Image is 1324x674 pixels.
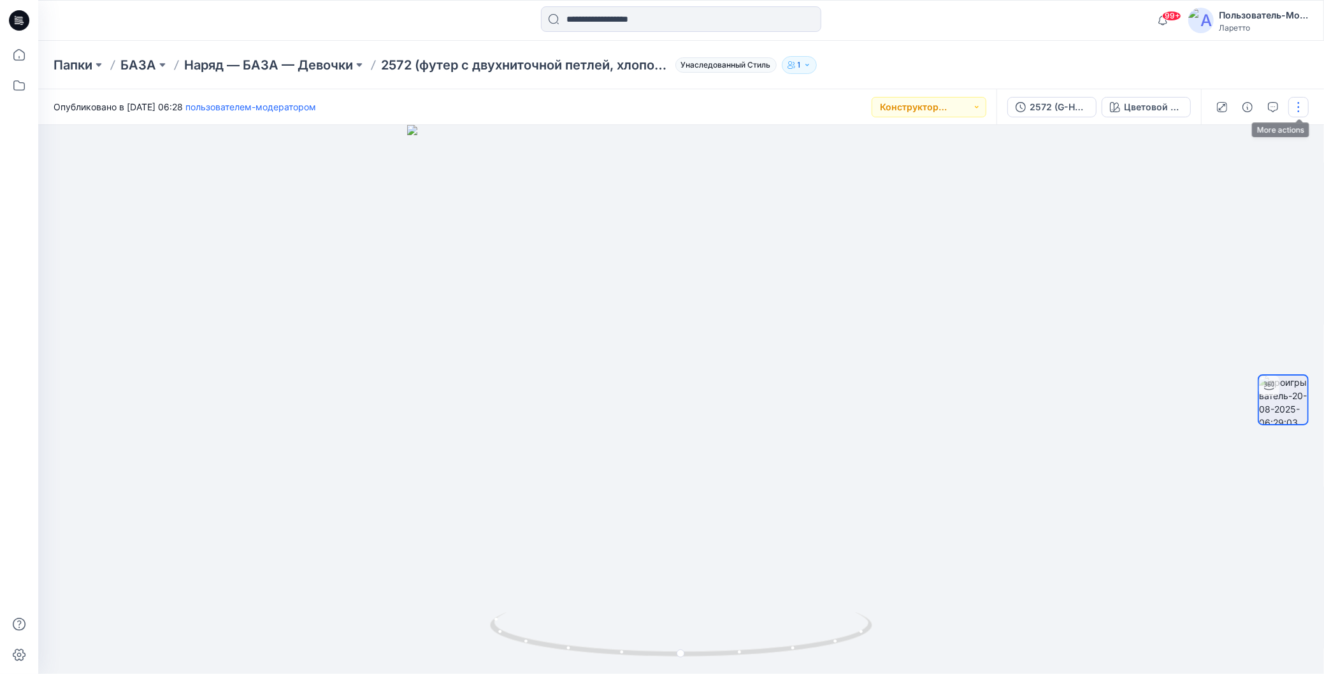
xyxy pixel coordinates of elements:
[1124,101,1197,112] ya-tr-span: Цветовой путь 1
[120,57,156,73] ya-tr-span: БАЗА
[798,58,801,72] p: 1
[1007,97,1097,117] button: 2572 (G-HDY + G-PNT)
[1162,11,1181,21] span: 99+
[1188,8,1214,33] img: аватар
[782,56,817,74] button: 1
[1102,97,1191,117] button: Цветовой путь 1
[120,56,156,74] a: БАЗА
[54,56,92,74] a: Папки
[1237,97,1258,117] button: Подробные сведения
[681,59,771,71] ya-tr-span: Унаследованный Стиль
[54,101,183,112] ya-tr-span: Опубликовано в [DATE] 06:28
[54,57,92,73] ya-tr-span: Папки
[185,101,316,112] a: пользователем-модератором
[381,57,786,73] ya-tr-span: 2572 (футер с двухниточной петлей, хлопок 92 %, эластан 8 %)
[1259,376,1307,424] img: проигрыватель-20-08-2025-06:29:03
[1030,101,1130,112] ya-tr-span: 2572 (G-HDY + G-PNT)
[184,57,353,73] ya-tr-span: Наряд — БАЗА — Девочки
[1219,23,1250,33] ya-tr-span: Ларетто
[670,56,777,74] button: Унаследованный Стиль
[184,56,353,74] a: Наряд — БАЗА — Девочки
